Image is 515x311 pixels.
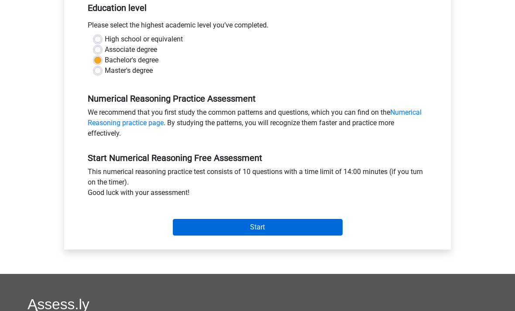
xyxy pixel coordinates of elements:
label: Associate degree [105,45,157,55]
label: High school or equivalent [105,34,183,45]
input: Start [173,219,343,236]
label: Master's degree [105,66,153,76]
h5: Numerical Reasoning Practice Assessment [88,94,427,104]
h5: Start Numerical Reasoning Free Assessment [88,153,427,164]
div: This numerical reasoning practice test consists of 10 questions with a time limit of 14:00 minute... [81,167,434,202]
label: Bachelor's degree [105,55,158,66]
div: Please select the highest academic level you’ve completed. [81,21,434,34]
div: We recommend that you first study the common patterns and questions, which you can find on the . ... [81,108,434,143]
